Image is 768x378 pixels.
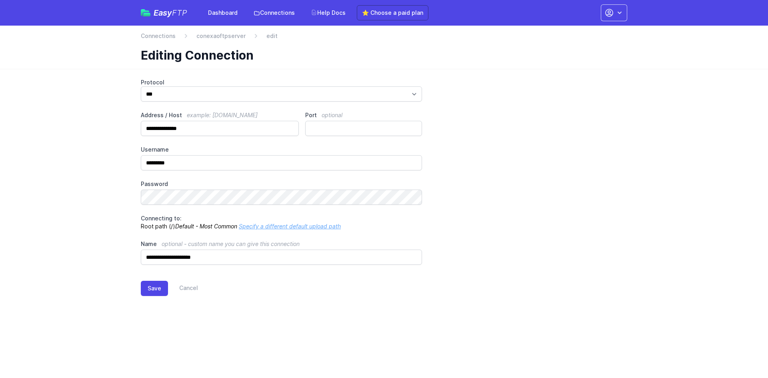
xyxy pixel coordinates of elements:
[175,223,237,230] i: Default - Most Common
[187,112,258,118] span: example: [DOMAIN_NAME]
[239,223,341,230] a: Specify a different default upload path
[141,32,176,40] a: Connections
[196,32,246,40] a: conexaoftpserver
[162,240,300,247] span: optional - custom name you can give this connection
[141,214,422,230] p: Root path (/)
[141,180,422,188] label: Password
[203,6,242,20] a: Dashboard
[172,8,187,18] span: FTP
[322,112,342,118] span: optional
[306,6,350,20] a: Help Docs
[141,9,150,16] img: easyftp_logo.png
[141,215,182,222] span: Connecting to:
[141,111,299,119] label: Address / Host
[168,281,198,296] a: Cancel
[249,6,300,20] a: Connections
[141,146,422,154] label: Username
[266,32,278,40] span: edit
[357,5,428,20] a: ⭐ Choose a paid plan
[141,240,422,248] label: Name
[141,281,168,296] button: Save
[154,9,187,17] span: Easy
[141,78,422,86] label: Protocol
[305,111,422,119] label: Port
[141,32,627,45] nav: Breadcrumb
[141,9,187,17] a: EasyFTP
[141,48,621,62] h1: Editing Connection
